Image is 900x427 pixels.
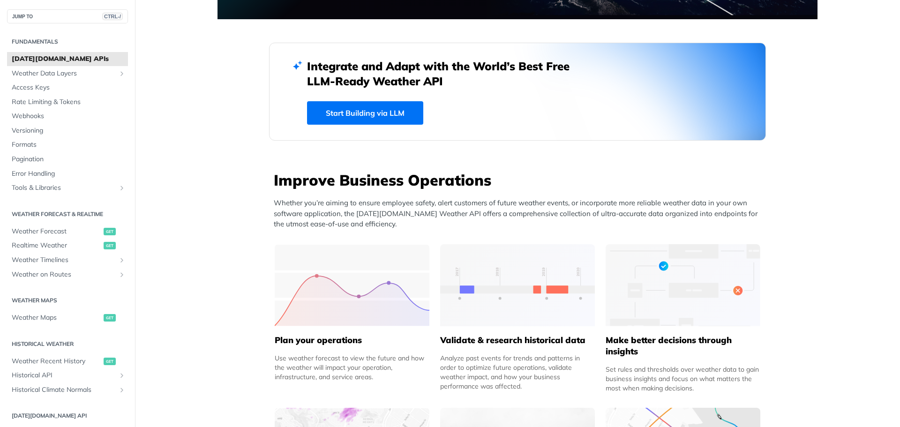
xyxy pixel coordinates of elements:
span: get [104,314,116,322]
a: Weather Recent Historyget [7,354,128,368]
span: Weather Data Layers [12,69,116,78]
span: get [104,228,116,235]
h2: Historical Weather [7,340,128,348]
a: Weather Mapsget [7,311,128,325]
h5: Validate & research historical data [440,335,595,346]
a: Weather Data LayersShow subpages for Weather Data Layers [7,67,128,81]
div: Analyze past events for trends and patterns in order to optimize future operations, validate weat... [440,353,595,391]
img: 13d7ca0-group-496-2.svg [440,244,595,326]
a: Historical APIShow subpages for Historical API [7,368,128,382]
button: Show subpages for Tools & Libraries [118,184,126,192]
span: Weather Recent History [12,357,101,366]
span: Realtime Weather [12,241,101,250]
a: Pagination [7,152,128,166]
h2: Weather Forecast & realtime [7,210,128,218]
a: Start Building via LLM [307,101,423,125]
a: Versioning [7,124,128,138]
a: Formats [7,138,128,152]
div: Set rules and thresholds over weather data to gain business insights and focus on what matters th... [606,365,760,393]
span: Weather Forecast [12,227,101,236]
h5: Make better decisions through insights [606,335,760,357]
span: Weather Maps [12,313,101,322]
span: Formats [12,140,126,150]
span: Versioning [12,126,126,135]
span: Weather on Routes [12,270,116,279]
span: CTRL-/ [102,13,123,20]
h3: Improve Business Operations [274,170,766,190]
span: Historical API [12,371,116,380]
span: Access Keys [12,83,126,92]
a: Tools & LibrariesShow subpages for Tools & Libraries [7,181,128,195]
img: a22d113-group-496-32x.svg [606,244,760,326]
button: JUMP TOCTRL-/ [7,9,128,23]
span: [DATE][DOMAIN_NAME] APIs [12,54,126,64]
div: Use weather forecast to view the future and how the weather will impact your operation, infrastru... [275,353,429,382]
a: [DATE][DOMAIN_NAME] APIs [7,52,128,66]
a: Access Keys [7,81,128,95]
h2: [DATE][DOMAIN_NAME] API [7,412,128,420]
p: Whether you’re aiming to ensure employee safety, alert customers of future weather events, or inc... [274,198,766,230]
span: Weather Timelines [12,255,116,265]
a: Weather TimelinesShow subpages for Weather Timelines [7,253,128,267]
button: Show subpages for Historical API [118,372,126,379]
img: 39565e8-group-4962x.svg [275,244,429,326]
h2: Fundamentals [7,37,128,46]
a: Historical Climate NormalsShow subpages for Historical Climate Normals [7,383,128,397]
span: Historical Climate Normals [12,385,116,395]
span: Rate Limiting & Tokens [12,97,126,107]
h5: Plan your operations [275,335,429,346]
span: Tools & Libraries [12,183,116,193]
button: Show subpages for Weather Timelines [118,256,126,264]
button: Show subpages for Historical Climate Normals [118,386,126,394]
a: Webhooks [7,109,128,123]
span: get [104,358,116,365]
h2: Weather Maps [7,296,128,305]
a: Weather on RoutesShow subpages for Weather on Routes [7,268,128,282]
a: Error Handling [7,167,128,181]
button: Show subpages for Weather on Routes [118,271,126,278]
span: Webhooks [12,112,126,121]
a: Rate Limiting & Tokens [7,95,128,109]
button: Show subpages for Weather Data Layers [118,70,126,77]
span: Error Handling [12,169,126,179]
a: Weather Forecastget [7,225,128,239]
span: Pagination [12,155,126,164]
h2: Integrate and Adapt with the World’s Best Free LLM-Ready Weather API [307,59,584,89]
a: Realtime Weatherget [7,239,128,253]
span: get [104,242,116,249]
